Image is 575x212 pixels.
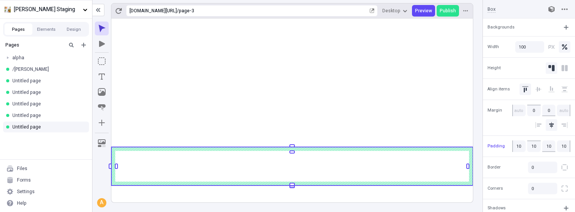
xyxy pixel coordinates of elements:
[12,55,83,61] div: alpha
[179,8,368,14] div: page-3
[557,105,570,116] input: auto
[488,205,506,211] span: Shadows
[437,5,459,17] button: Publish
[412,5,435,17] button: Preview
[98,199,106,207] div: A
[546,62,557,74] button: Auto
[95,85,109,99] button: Image
[512,105,526,116] input: auto
[129,8,177,14] div: [URL][DOMAIN_NAME]
[542,105,556,116] input: auto
[546,119,557,131] button: Align center
[17,189,35,195] div: Settings
[12,66,83,72] div: /[PERSON_NAME]
[488,6,538,13] input: Box
[559,83,570,95] button: Space between
[533,119,544,131] button: Align left
[79,40,88,50] button: Add new
[12,101,83,107] div: Untitled page
[546,41,557,53] button: Pixels
[14,5,80,14] span: [PERSON_NAME] Staging
[12,89,83,95] div: Untitled page
[488,86,510,92] span: Align items
[559,41,570,53] button: Percentage
[533,83,544,95] button: Middle
[440,8,456,14] span: Publish
[17,177,31,183] div: Forms
[5,23,32,35] button: Pages
[95,54,109,68] button: Box
[546,83,557,95] button: Bottom
[60,23,88,35] button: Design
[527,105,541,116] input: auto
[177,8,179,14] div: /
[17,165,27,172] div: Files
[488,185,503,192] span: Corners
[5,7,11,13] img: Site favicon
[488,43,499,50] span: Width
[95,100,109,114] button: Button
[379,5,410,17] button: Desktop
[95,70,109,83] button: Text
[559,62,570,74] button: Stretch
[12,124,83,130] div: Untitled page
[12,112,83,119] div: Untitled page
[415,8,432,14] span: Preview
[520,83,531,95] button: Top
[488,143,505,149] span: Padding
[382,8,400,14] span: Desktop
[488,107,502,114] span: Margin
[12,78,83,84] div: Untitled page
[488,24,514,30] span: Backgrounds
[488,65,501,71] span: Height
[559,119,570,131] button: Align right
[488,164,501,171] span: Border
[32,23,60,35] button: Elements
[5,42,64,48] div: Pages
[17,200,27,206] div: Help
